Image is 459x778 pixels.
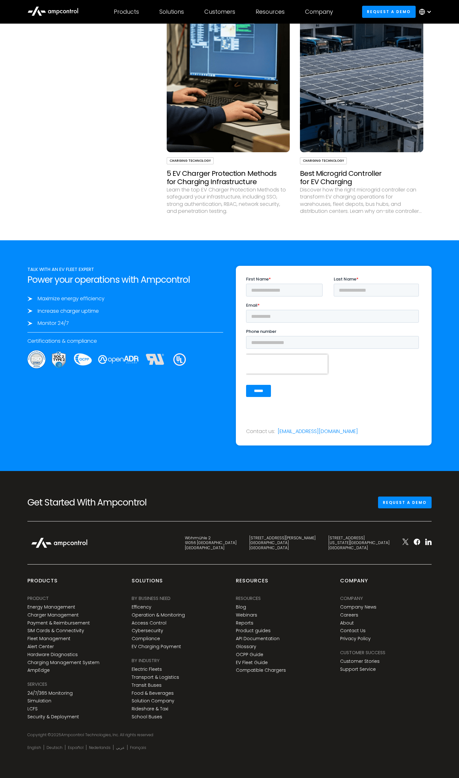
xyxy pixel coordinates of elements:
div: products [27,577,58,589]
div: Copyright © Ampcontrol Technologies, Inc. All rights reserved [27,732,431,737]
a: Glossary [236,644,256,649]
div: Company [305,8,333,15]
div: Resources [236,577,268,589]
div: Resources [236,595,261,602]
div: PRODUCT [27,595,49,602]
div: Solutions [159,8,184,15]
a: Français [130,745,146,750]
a: Support Service [340,667,376,672]
a: Request a demo [362,6,416,18]
h3: Best Microgrid Controller for EV Charging [300,169,423,186]
a: Compatible Chargers [236,668,286,673]
a: Transit Buses [132,683,162,688]
div: Resources [256,8,285,15]
div: Products [114,8,139,15]
a: AmpEdge [27,668,50,673]
a: Compliance [132,636,160,641]
a: Charging Management System [27,660,99,665]
a: Simulation [27,698,51,704]
h3: 5 EV Charger Protection Methods for Charging Infrastructure [167,169,290,186]
a: OCPP Guide [236,652,263,657]
div: Monitor 24/7 [38,320,69,327]
div: Contact us: [246,428,275,435]
div: Company [340,577,368,589]
a: SIM Cards & Connectivity [27,628,84,633]
div: BY INDUSTRY [132,657,160,664]
a: Payment & Reimbursement [27,620,90,626]
a: Blog [236,604,246,610]
a: Food & Beverages [132,691,174,696]
div: [STREET_ADDRESS][PERSON_NAME] [GEOGRAPHIC_DATA] [GEOGRAPHIC_DATA] [249,535,316,550]
div: [STREET_ADDRESS] [US_STATE][GEOGRAPHIC_DATA] [GEOGRAPHIC_DATA] [328,535,390,550]
div: Charging Technology [300,157,347,164]
span: 2025 [51,732,61,737]
a: Operation & Monitoring [132,612,185,618]
a: Cybersecurity [132,628,163,633]
a: Rideshare & Taxi [132,706,168,712]
a: Product guides [236,628,271,633]
div: Solutions [132,577,163,589]
a: Nederlands [89,745,111,750]
a: Customer Stories [340,659,380,664]
a: عربي [116,745,125,750]
div: SERVICES [27,681,47,688]
h2: Power your operations with Ampcontrol [27,274,223,285]
a: LCFS [27,706,38,712]
div: Company [340,595,363,602]
a: Contact Us [340,628,366,633]
a: Fleet Management [27,636,70,641]
div: Maximize energy efficiency [38,295,105,302]
a: Español [68,745,84,750]
a: 24/7/365 Monitoring [27,691,73,696]
a: API Documentation [236,636,280,641]
h2: Get Started With Ampcontrol [27,497,154,508]
a: Efficency [132,604,151,610]
a: Energy Management [27,604,75,610]
a: Security & Deployment [27,714,79,720]
a: EV Fleet Guide [236,660,268,665]
div: Customers [204,8,235,15]
a: Alert Center [27,644,54,649]
a: Company News [340,604,376,610]
p: Discover how the right microgrid controller can transform EV charging operations for warehouses, ... [300,186,423,215]
a: Webinars [236,612,257,618]
div: BY BUSINESS NEED [132,595,171,602]
div: Wöhrmühle 2 91056 [GEOGRAPHIC_DATA] [GEOGRAPHIC_DATA] [185,535,237,550]
a: Solution Company [132,698,174,704]
a: Careers [340,612,358,618]
a: Access Control [132,620,166,626]
a: English [27,745,41,750]
a: Reports [236,620,253,626]
a: [EMAIL_ADDRESS][DOMAIN_NAME] [278,428,358,435]
a: Hardware Diagnostics [27,652,78,657]
a: About [340,620,354,626]
a: Request a demo [378,497,432,508]
img: Ampcontrol Logo [27,534,91,551]
div: Customer success [340,649,385,656]
a: EV Charging Payment [132,644,181,649]
div: Increase charger uptime [38,308,99,315]
div: Charging Technology [167,157,214,164]
a: Transport & Logistics [132,675,179,680]
div: Certifications & compliance [27,338,223,345]
a: Charger Management [27,612,79,618]
p: Learn the top EV Charger Protection Methods to safeguard your infrastructure, including SSO, stro... [167,186,290,215]
div: TALK WITH AN EV FLEET EXPERT [27,266,223,273]
a: Electric Fleets [132,667,162,672]
a: Deutsch [47,745,62,750]
iframe: Form 0 [246,276,421,402]
a: Privacy Policy [340,636,371,641]
a: School Buses [132,714,162,720]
